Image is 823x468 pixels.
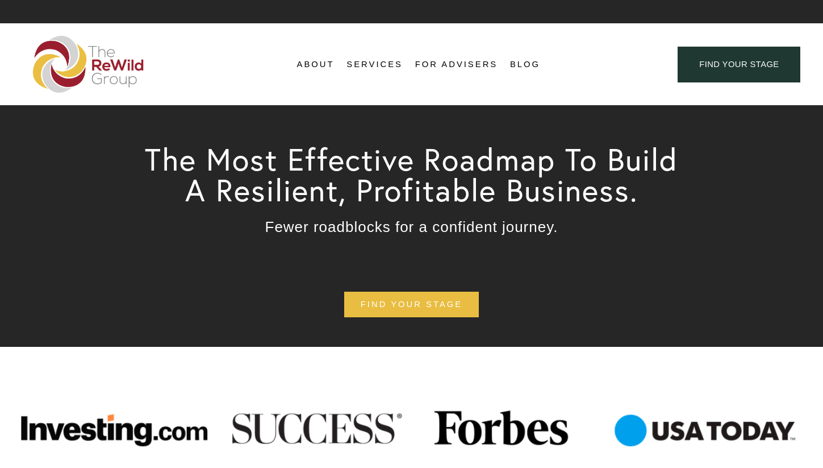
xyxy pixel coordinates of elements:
[415,56,498,73] a: For Advisers
[678,47,800,82] a: find your stage
[510,56,540,73] a: Blog
[297,56,335,73] a: folder dropdown
[346,57,403,72] span: Services
[344,292,479,317] a: find your stage
[297,57,335,72] span: About
[145,140,688,209] span: The Most Effective Roadmap To Build A Resilient, Profitable Business.
[33,36,144,93] img: The ReWild Group
[265,218,558,235] span: Fewer roadblocks for a confident journey.
[346,56,403,73] a: folder dropdown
